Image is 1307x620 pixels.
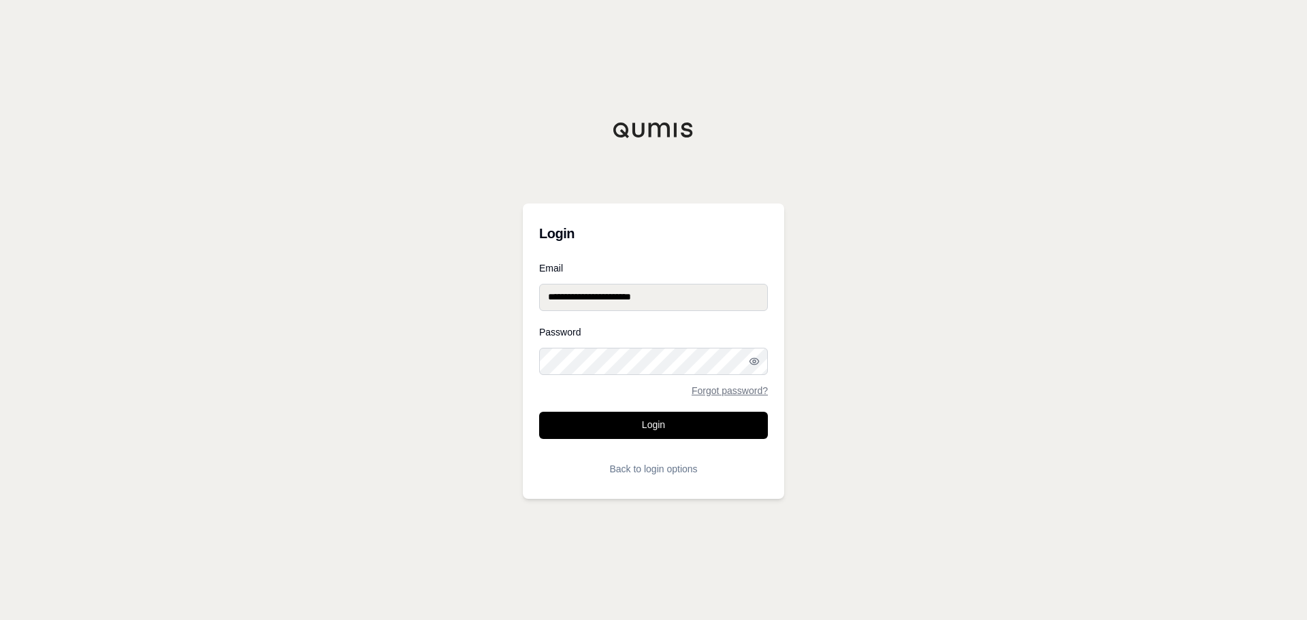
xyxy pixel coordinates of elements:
button: Login [539,412,768,439]
img: Qumis [613,122,694,138]
h3: Login [539,220,768,247]
button: Back to login options [539,455,768,483]
label: Password [539,327,768,337]
label: Email [539,263,768,273]
a: Forgot password? [692,386,768,395]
